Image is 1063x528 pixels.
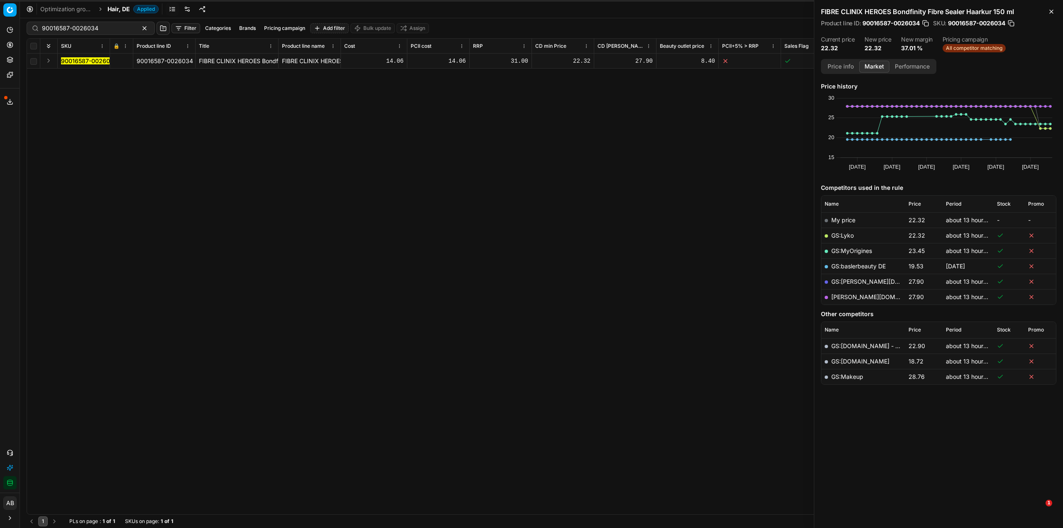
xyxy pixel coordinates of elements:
[822,61,859,73] button: Price info
[946,358,998,365] span: about 13 hours ago
[1028,327,1044,333] span: Promo
[901,37,933,42] dt: New margin
[918,164,935,170] text: [DATE]
[113,43,120,49] span: 🔒
[884,164,900,170] text: [DATE]
[171,518,173,525] strong: 1
[865,37,891,42] dt: New price
[997,201,1011,207] span: Stock
[106,518,111,525] strong: of
[828,134,834,140] text: 20
[161,518,163,525] strong: 1
[831,263,886,270] a: GS:baslerbeauty DE
[61,43,71,49] span: SKU
[946,278,998,285] span: about 13 hours ago
[27,516,59,526] nav: pagination
[411,57,466,65] div: 14.06
[344,57,404,65] div: 14.06
[199,43,209,49] span: Title
[946,247,998,254] span: about 13 hours ago
[137,57,192,65] div: 90016587-0026034
[943,37,1006,42] dt: Pricing campaign
[202,23,234,33] button: Categories
[909,247,925,254] span: 23.45
[660,43,704,49] span: Beauty outlet price
[831,232,854,239] a: GS:Lyko
[473,57,528,65] div: 31.00
[103,518,105,525] strong: 1
[825,327,839,333] span: Name
[199,57,366,64] span: FIBRE CLINIX HEROES Bondfinity Fibre Sealer Haarkur 150 ml
[953,164,970,170] text: [DATE]
[44,41,54,51] button: Expand all
[164,518,169,525] strong: of
[784,43,808,49] span: Sales Flag
[236,23,259,33] button: Brands
[987,164,1004,170] text: [DATE]
[825,201,839,207] span: Name
[909,358,923,365] span: 18.72
[821,184,1056,192] h5: Competitors used in the rule
[40,5,159,13] nav: breadcrumb
[909,201,921,207] span: Price
[722,43,759,49] span: PCII+5% > RRP
[1025,212,1056,228] td: -
[946,342,998,349] span: about 13 hours ago
[821,44,855,52] dd: 22.32
[946,201,961,207] span: Period
[859,61,889,73] button: Market
[3,496,17,510] button: AB
[137,43,171,49] span: Product line ID
[344,43,355,49] span: Cost
[849,164,866,170] text: [DATE]
[831,278,937,285] a: GS:[PERSON_NAME][DOMAIN_NAME]
[909,373,925,380] span: 28.76
[535,43,566,49] span: CD min Price
[946,216,998,223] span: about 13 hours ago
[1046,500,1052,506] span: 1
[1022,164,1039,170] text: [DATE]
[69,518,115,525] div: :
[108,5,130,13] span: Hair, DE
[901,44,933,52] dd: 37.01 %
[38,516,48,526] button: 1
[946,327,961,333] span: Period
[42,24,133,32] input: Search by SKU or title
[1028,201,1044,207] span: Promo
[865,44,891,52] dd: 22.32
[943,44,1006,52] span: All competitor matching
[40,5,93,13] a: Optimization groups
[909,263,923,270] span: 19.53
[946,263,965,270] span: [DATE]
[831,247,872,254] a: GS:MyOrigines
[994,212,1025,228] td: -
[44,56,54,66] button: Expand
[108,5,159,13] span: Hair, DEApplied
[831,373,863,380] a: GS:Makeup
[909,216,925,223] span: 22.32
[27,516,37,526] button: Go to previous page
[831,216,855,223] span: My price
[61,57,118,64] mark: 90016587-0026034
[828,114,834,120] text: 25
[535,57,590,65] div: 22.32
[946,293,998,300] span: about 13 hours ago
[946,373,998,380] span: about 13 hours ago
[831,358,889,365] a: GS:[DOMAIN_NAME]
[909,232,925,239] span: 22.32
[933,20,946,26] span: SKU :
[821,37,855,42] dt: Current price
[598,43,644,49] span: CD [PERSON_NAME]
[282,43,325,49] span: Product line name
[660,57,715,65] div: 8.40
[397,23,429,33] button: Assign
[598,57,653,65] div: 27.90
[61,57,118,65] button: 90016587-0026034
[909,278,924,285] span: 27.90
[997,327,1011,333] span: Stock
[831,342,944,349] a: GS:[DOMAIN_NAME] - Amazon.de-Seller
[828,154,834,160] text: 15
[350,23,395,33] button: Bulk update
[831,293,928,300] a: [PERSON_NAME][DOMAIN_NAME]
[909,342,925,349] span: 22.90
